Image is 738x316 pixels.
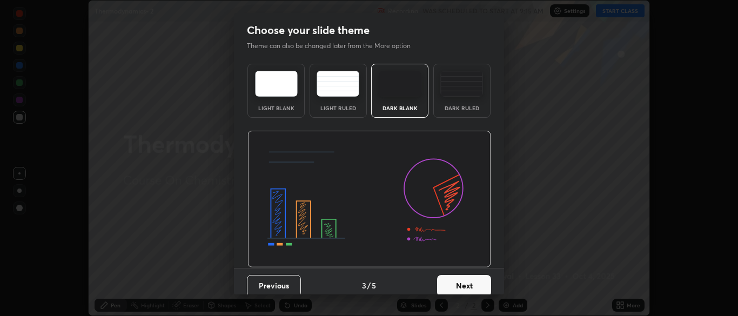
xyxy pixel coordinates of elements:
div: Dark Blank [378,105,421,111]
h2: Choose your slide theme [247,23,370,37]
h4: / [367,280,371,291]
div: Light Blank [254,105,298,111]
p: Theme can also be changed later from the More option [247,41,422,51]
img: darkThemeBanner.d06ce4a2.svg [247,131,491,268]
img: lightRuledTheme.5fabf969.svg [317,71,359,97]
h4: 3 [362,280,366,291]
div: Dark Ruled [440,105,484,111]
h4: 5 [372,280,376,291]
img: lightTheme.e5ed3b09.svg [255,71,298,97]
button: Next [437,275,491,297]
img: darkTheme.f0cc69e5.svg [379,71,421,97]
button: Previous [247,275,301,297]
img: darkRuledTheme.de295e13.svg [440,71,483,97]
div: Light Ruled [317,105,360,111]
